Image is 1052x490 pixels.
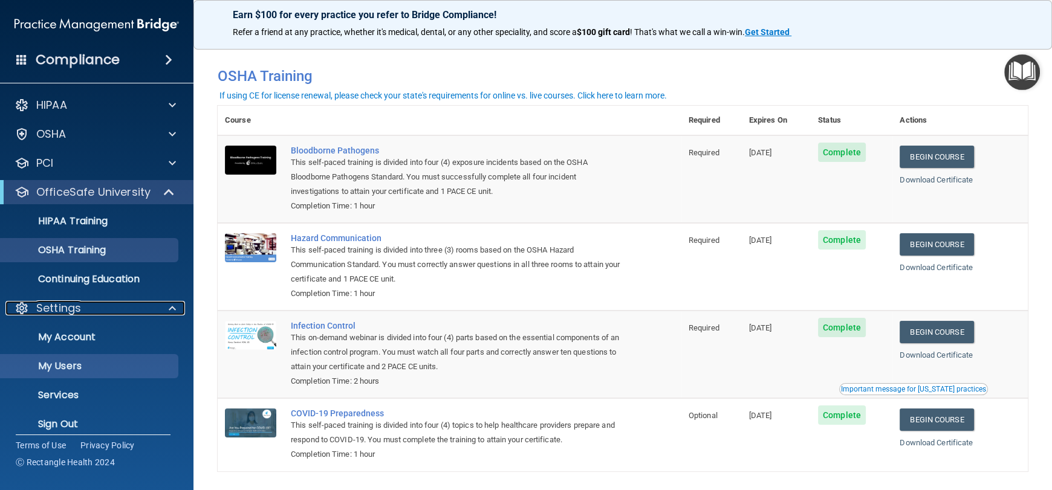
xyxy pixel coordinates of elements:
[15,98,176,112] a: HIPAA
[841,385,986,393] div: Important message for [US_STATE] practices
[749,236,772,245] span: [DATE]
[818,405,866,425] span: Complete
[15,185,175,199] a: OfficeSafe University
[16,456,115,468] span: Ⓒ Rectangle Health 2024
[291,146,621,155] a: Bloodborne Pathogens
[8,418,173,430] p: Sign Out
[8,389,173,401] p: Services
[900,321,973,343] a: Begin Course
[818,318,866,337] span: Complete
[1004,54,1040,90] button: Open Resource Center
[8,244,106,256] p: OSHA Training
[80,439,135,451] a: Privacy Policy
[15,301,176,315] a: Settings
[36,98,67,112] p: HIPAA
[15,127,176,141] a: OSHA
[839,383,988,395] button: Read this if you are a dental practitioner in the state of CA
[818,143,866,162] span: Complete
[745,27,790,37] strong: Get Started
[291,243,621,286] div: This self-paced training is divided into three (3) rooms based on the OSHA Hazard Communication S...
[900,263,973,272] a: Download Certificate
[218,89,669,102] button: If using CE for license renewal, please check your state's requirements for online vs. live cours...
[291,233,621,243] a: Hazard Communication
[749,148,772,157] span: [DATE]
[8,331,173,343] p: My Account
[15,13,179,37] img: PMB logo
[36,301,81,315] p: Settings
[15,156,176,170] a: PCI
[900,233,973,256] a: Begin Course
[233,9,1013,21] p: Earn $100 for every practice you refer to Bridge Compliance!
[36,51,120,68] h4: Compliance
[900,408,973,431] a: Begin Course
[900,350,973,359] a: Download Certificate
[291,374,621,388] div: Completion Time: 2 hours
[291,286,621,301] div: Completion Time: 1 hour
[8,360,173,372] p: My Users
[8,215,108,227] p: HIPAA Training
[900,146,973,168] a: Begin Course
[291,418,621,447] div: This self-paced training is divided into four (4) topics to help healthcare providers prepare and...
[749,323,772,332] span: [DATE]
[900,438,973,447] a: Download Certificate
[892,106,1028,135] th: Actions
[900,175,973,184] a: Download Certificate
[291,408,621,418] a: COVID-19 Preparedness
[291,321,621,330] a: Infection Control
[291,447,621,462] div: Completion Time: 1 hour
[577,27,630,37] strong: $100 gift card
[8,273,173,285] p: Continuing Education
[291,155,621,199] div: This self-paced training is divided into four (4) exposure incidents based on the OSHA Bloodborne...
[233,27,577,37] span: Refer a friend at any practice, whether it's medical, dental, or any other speciality, and score a
[36,127,67,141] p: OSHA
[219,91,667,100] div: If using CE for license renewal, please check your state's requirements for online vs. live cours...
[16,439,66,451] a: Terms of Use
[291,199,621,213] div: Completion Time: 1 hour
[630,27,745,37] span: ! That's what we call a win-win.
[218,106,284,135] th: Course
[681,106,742,135] th: Required
[689,411,718,420] span: Optional
[749,411,772,420] span: [DATE]
[689,236,719,245] span: Required
[818,230,866,250] span: Complete
[218,68,1028,85] h4: OSHA Training
[689,148,719,157] span: Required
[291,330,621,374] div: This on-demand webinar is divided into four (4) parts based on the essential components of an inf...
[36,185,151,199] p: OfficeSafe University
[811,106,892,135] th: Status
[689,323,719,332] span: Required
[36,156,53,170] p: PCI
[745,27,791,37] a: Get Started
[742,106,811,135] th: Expires On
